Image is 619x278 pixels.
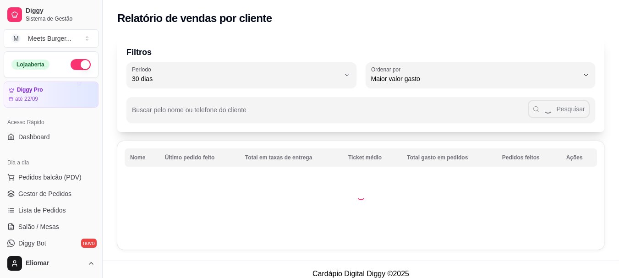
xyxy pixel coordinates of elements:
div: Meets Burger ... [28,34,71,43]
span: Maior valor gasto [371,74,579,83]
span: Diggy [26,7,95,15]
span: Dashboard [18,132,50,142]
span: M [11,34,21,43]
span: Eliomar [26,259,84,267]
button: Select a team [4,29,99,48]
button: Eliomar [4,252,99,274]
a: Lista de Pedidos [4,203,99,218]
div: Dia a dia [4,155,99,170]
h2: Relatório de vendas por cliente [117,11,272,26]
span: Sistema de Gestão [26,15,95,22]
button: Ordenar porMaior valor gasto [366,62,596,88]
a: DiggySistema de Gestão [4,4,99,26]
div: Acesso Rápido [4,115,99,130]
div: Loja aberta [11,60,49,70]
span: Lista de Pedidos [18,206,66,215]
span: Diggy Bot [18,239,46,248]
p: Filtros [126,46,595,59]
span: Pedidos balcão (PDV) [18,173,82,182]
span: Gestor de Pedidos [18,189,71,198]
a: Diggy Botnovo [4,236,99,251]
span: 30 dias [132,74,340,83]
article: até 22/09 [15,95,38,103]
input: Buscar pelo nome ou telefone do cliente [132,109,528,118]
a: Gestor de Pedidos [4,186,99,201]
a: Dashboard [4,130,99,144]
label: Período [132,65,154,73]
button: Pedidos balcão (PDV) [4,170,99,185]
span: Salão / Mesas [18,222,59,231]
a: Diggy Proaté 22/09 [4,82,99,108]
a: Salão / Mesas [4,219,99,234]
div: Loading [356,191,366,200]
article: Diggy Pro [17,87,43,93]
button: Alterar Status [71,59,91,70]
label: Ordenar por [371,65,404,73]
button: Período30 dias [126,62,356,88]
